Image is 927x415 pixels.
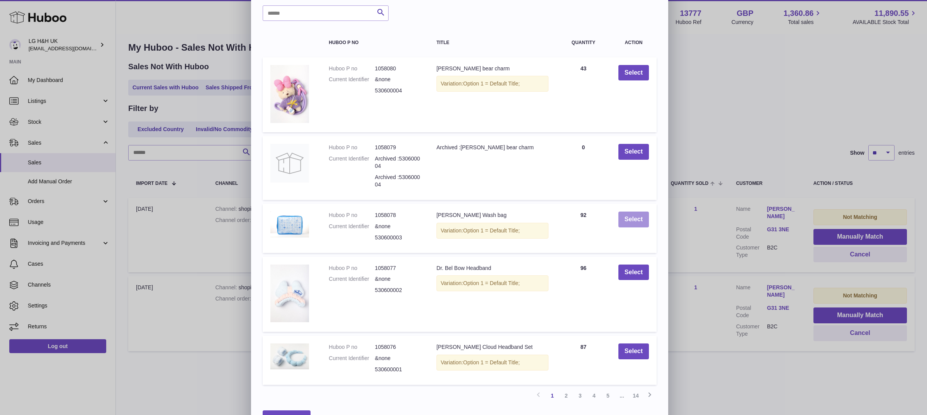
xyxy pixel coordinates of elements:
a: 5 [601,389,615,403]
dd: Archived :530600004 [375,155,421,170]
span: Option 1 = Default Title; [463,280,520,286]
th: Title [429,32,556,53]
button: Select [618,144,649,160]
div: Variation: [436,223,548,239]
button: Select [618,265,649,280]
td: 43 [556,57,611,133]
dt: Huboo P no [329,212,375,219]
div: Variation: [436,76,548,92]
span: ... [615,389,629,403]
dd: 1058080 [375,65,421,72]
dd: &none [375,223,421,230]
div: Archived :[PERSON_NAME] bear charm [436,144,548,151]
div: [PERSON_NAME] Wash bag [436,212,548,219]
dt: Huboo P no [329,65,375,72]
dt: Current Identifier [329,76,375,83]
a: 1 [545,389,559,403]
dd: Archived :530600004 [375,174,421,188]
td: 96 [556,257,611,332]
dd: 530600004 [375,87,421,94]
a: 3 [573,389,587,403]
img: Dr. Bel Bow Headband [270,265,309,323]
dd: 530600001 [375,366,421,373]
button: Select [618,65,649,81]
dt: Huboo P no [329,144,375,151]
span: Option 1 = Default Title; [463,359,520,365]
div: Variation: [436,355,548,371]
dd: &none [375,275,421,283]
span: Option 1 = Default Title; [463,80,520,87]
img: Archived :Dr. Belmeur bear charm [270,144,309,183]
dd: &none [375,355,421,362]
th: Huboo P no [321,32,429,53]
th: Action [611,32,657,53]
span: Option 1 = Default Title; [463,227,520,234]
dt: Huboo P no [329,265,375,272]
button: Select [618,212,649,227]
button: Select [618,343,649,359]
div: [PERSON_NAME] Cloud Headband Set [436,343,548,351]
div: Dr. Bel Bow Headband [436,265,548,272]
dd: 1058076 [375,343,421,351]
a: 14 [629,389,643,403]
th: Quantity [556,32,611,53]
a: 4 [587,389,601,403]
dt: Current Identifier [329,275,375,283]
td: 92 [556,204,611,253]
dd: 1058079 [375,144,421,151]
dt: Current Identifier [329,355,375,362]
dt: Current Identifier [329,155,375,170]
div: Variation: [436,275,548,291]
td: 0 [556,136,611,200]
dt: Huboo P no [329,343,375,351]
img: Dr. Belmeur Wash bag [270,212,309,237]
dd: 530600003 [375,234,421,241]
dd: 1058078 [375,212,421,219]
dd: &none [375,76,421,83]
img: Dr. Belmeur bear charm [270,65,309,123]
a: 2 [559,389,573,403]
img: Dr. Belmeur Cloud Headband Set [270,343,309,369]
div: [PERSON_NAME] bear charm [436,65,548,72]
td: 87 [556,336,611,385]
dd: 1058077 [375,265,421,272]
dt: Current Identifier [329,223,375,230]
dd: 530600002 [375,287,421,294]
